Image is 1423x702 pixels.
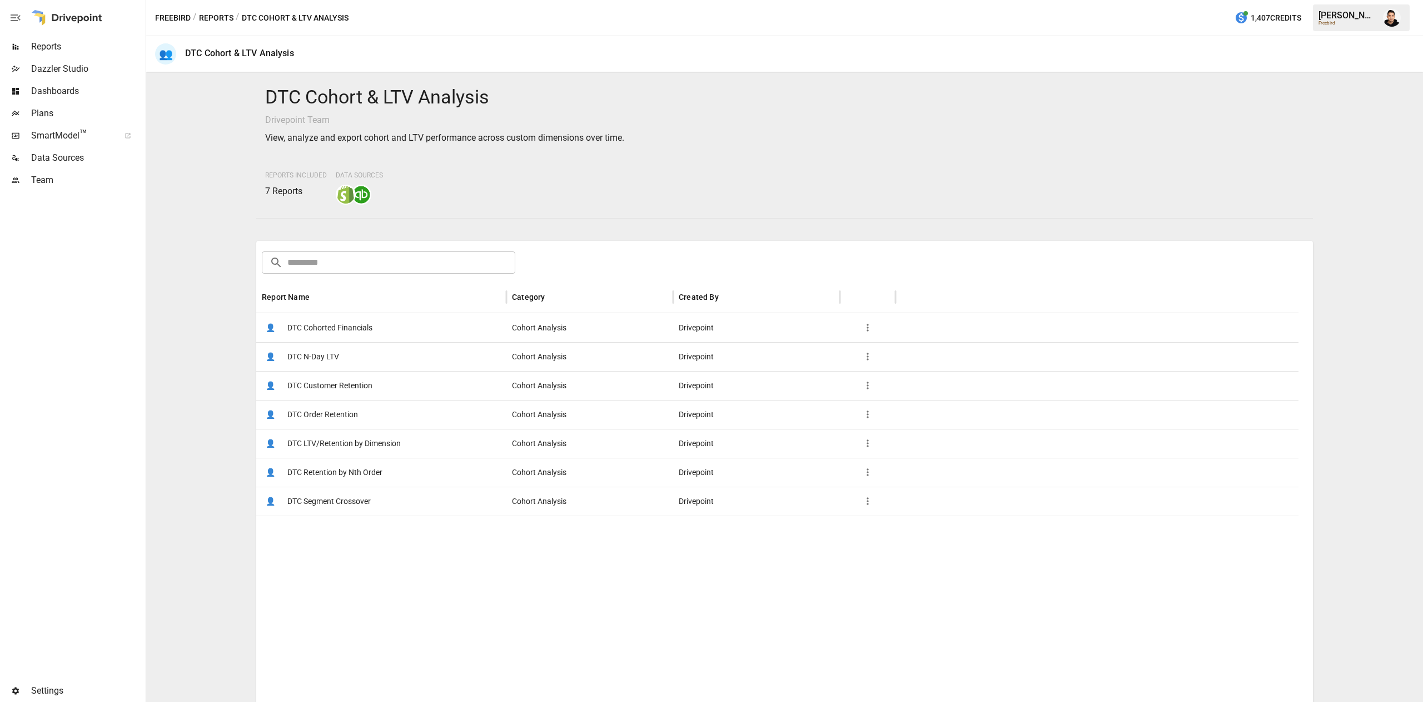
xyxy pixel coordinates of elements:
button: Sort [720,289,735,305]
div: Drivepoint [673,429,840,458]
div: / [236,11,240,25]
span: DTC Order Retention [287,401,358,429]
h4: DTC Cohort & LTV Analysis [265,86,1304,109]
span: 👤 [262,464,278,481]
span: Plans [31,107,143,120]
button: Reports [199,11,233,25]
span: Data Sources [336,171,383,179]
span: SmartModel [31,129,112,142]
div: Drivepoint [673,313,840,342]
span: Dashboards [31,85,143,98]
span: Dazzler Studio [31,62,143,76]
span: 👤 [262,406,278,423]
div: Created By [679,293,719,301]
img: Francisco Sanchez [1383,9,1401,27]
div: Drivepoint [673,371,840,400]
div: Drivepoint [673,342,840,371]
button: Francisco Sanchez [1376,2,1407,33]
div: Category [512,293,545,301]
div: Cohort Analysis [506,429,673,458]
span: Reports [31,40,143,53]
div: Freebird [1318,21,1376,26]
span: 👤 [262,319,278,336]
span: Team [31,174,143,187]
div: Cohort Analysis [506,400,673,429]
span: 👤 [262,493,278,510]
button: Freebird [155,11,191,25]
span: Reports Included [265,171,327,179]
button: Sort [546,289,561,305]
span: Data Sources [31,151,143,165]
div: Cohort Analysis [506,313,673,342]
div: [PERSON_NAME] [1318,10,1376,21]
button: Sort [311,289,326,305]
img: quickbooks [352,186,370,204]
span: ™ [79,127,87,141]
p: View, analyze and export cohort and LTV performance across custom dimensions over time. [265,131,1304,145]
span: DTC Customer Retention [287,372,372,400]
div: Cohort Analysis [506,371,673,400]
div: Cohort Analysis [506,487,673,516]
div: Cohort Analysis [506,342,673,371]
span: 👤 [262,377,278,394]
div: DTC Cohort & LTV Analysis [185,48,294,58]
p: Drivepoint Team [265,113,1304,127]
span: DTC Retention by Nth Order [287,458,382,487]
span: 1,407 Credits [1251,11,1301,25]
div: Drivepoint [673,458,840,487]
div: Drivepoint [673,487,840,516]
span: DTC Segment Crossover [287,487,371,516]
span: Settings [31,684,143,698]
div: Drivepoint [673,400,840,429]
span: DTC Cohorted Financials [287,314,372,342]
div: / [193,11,197,25]
div: 👥 [155,43,176,65]
span: DTC LTV/Retention by Dimension [287,429,401,458]
div: Report Name [262,293,310,301]
img: shopify [337,186,355,204]
div: Cohort Analysis [506,458,673,487]
span: 👤 [262,348,278,365]
span: DTC N-Day LTV [287,343,339,371]
p: 7 Reports [265,185,327,198]
button: 1,407Credits [1230,8,1306,28]
span: 👤 [262,435,278,452]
